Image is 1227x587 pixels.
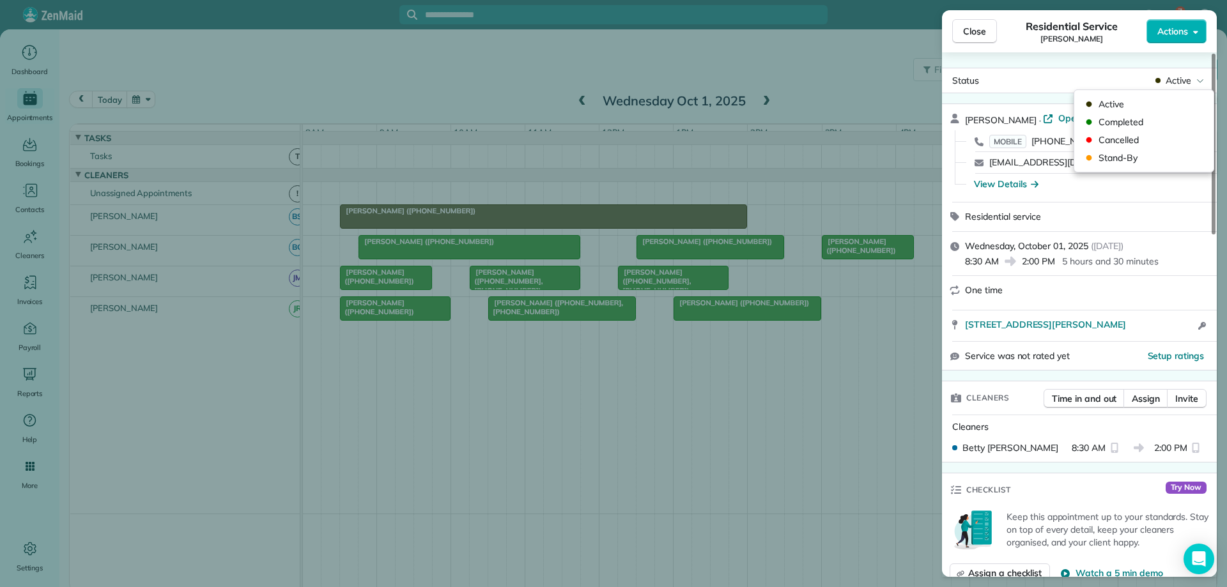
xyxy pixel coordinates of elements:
[1099,133,1206,146] span: Cancelled
[1091,240,1123,252] span: ( [DATE] )
[1072,441,1106,454] span: 8:30 AM
[1099,116,1206,128] span: Completed
[1062,255,1158,268] p: 5 hours and 30 minutes
[952,19,997,43] button: Close
[1007,510,1209,549] p: Keep this appointment up to your standards. Stay on top of every detail, keep your cleaners organ...
[1040,34,1103,44] span: [PERSON_NAME]
[965,255,999,268] span: 8:30 AM
[1166,482,1207,494] span: Try Now
[1058,112,1110,125] span: Open profile
[989,135,1026,148] span: MOBILE
[1175,392,1198,405] span: Invite
[1157,25,1188,38] span: Actions
[1184,544,1214,574] div: Open Intercom Messenger
[974,178,1038,190] button: View Details
[1044,389,1125,408] button: Time in and out
[1194,318,1209,333] button: Open access information
[1052,392,1116,405] span: Time in and out
[1060,567,1162,579] button: Watch a 5 min demo
[968,567,1042,579] span: Assign a checklist
[989,135,1110,148] a: MOBILE[PHONE_NUMBER]
[1123,389,1168,408] button: Assign
[1026,19,1117,34] span: Residential Service
[1132,392,1160,405] span: Assign
[989,156,1139,168] a: [EMAIL_ADDRESS][DOMAIN_NAME]
[963,25,986,38] span: Close
[1076,567,1162,579] span: Watch a 5 min demo
[1037,115,1044,125] span: ·
[965,349,1070,363] span: Service was not rated yet
[1099,98,1206,111] span: Active
[965,240,1088,252] span: Wednesday, October 01, 2025
[1099,151,1206,164] span: Stand-By
[965,211,1041,222] span: Residential service
[1043,112,1110,125] a: Open profile
[965,114,1037,126] span: [PERSON_NAME]
[1154,441,1187,454] span: 2:00 PM
[1148,349,1205,362] button: Setup ratings
[952,75,979,86] span: Status
[965,284,1003,296] span: One time
[952,421,989,432] span: Cleaners
[966,484,1011,496] span: Checklist
[966,392,1009,404] span: Cleaners
[1167,389,1207,408] button: Invite
[965,318,1194,331] a: [STREET_ADDRESS][PERSON_NAME]
[950,563,1050,583] button: Assign a checklist
[1022,255,1055,268] span: 2:00 PM
[965,318,1126,331] span: [STREET_ADDRESS][PERSON_NAME]
[1148,350,1205,362] span: Setup ratings
[962,441,1058,454] span: Betty [PERSON_NAME]
[1166,74,1191,87] span: Active
[1031,135,1110,147] span: [PHONE_NUMBER]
